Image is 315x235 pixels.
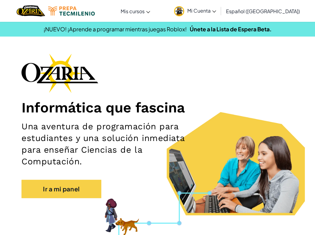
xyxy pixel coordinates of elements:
h2: Una aventura de programación para estudiantes y una solución inmediata para enseñar Ciencias de l... [21,121,204,167]
h1: Informática que fascina [21,99,294,116]
span: Español ([GEOGRAPHIC_DATA]) [226,8,300,14]
img: avatar [174,6,184,16]
a: Mis cursos [118,3,153,19]
a: Mi Cuenta [171,1,219,21]
img: Ozaria branding logo [21,53,98,93]
span: ¡NUEVO! ¡Aprende a programar mientras juegas Roblox! [44,25,187,33]
span: Mis cursos [121,8,145,14]
a: Únete a la Lista de Espera Beta. [190,25,272,33]
a: Ozaria by CodeCombat logo [17,5,45,17]
a: Ir a mi panel [21,180,101,198]
a: Español ([GEOGRAPHIC_DATA]) [223,3,303,19]
span: Mi Cuenta [187,7,216,14]
img: Tecmilenio logo [48,6,95,16]
img: Home [17,5,45,17]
